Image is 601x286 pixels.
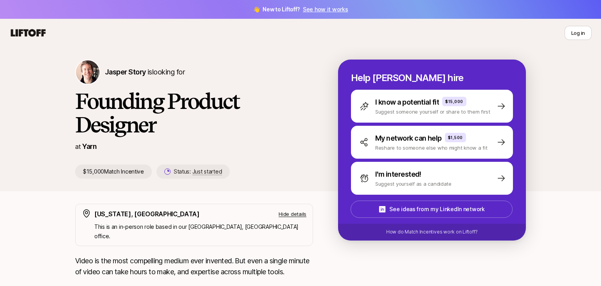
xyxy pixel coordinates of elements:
[565,26,592,40] button: Log in
[193,168,222,175] span: Just started
[351,201,513,218] button: See ideas from my LinkedIn network
[351,72,513,83] p: Help [PERSON_NAME] hire
[389,205,484,214] p: See ideas from my LinkedIn network
[105,67,185,78] p: is looking for
[94,209,200,219] p: [US_STATE], [GEOGRAPHIC_DATA]
[303,6,348,13] a: See how it works
[375,108,490,116] p: Suggest someone yourself or share to them first
[375,133,442,144] p: My network can help
[375,180,452,188] p: Suggest yourself as a candidate
[448,134,463,141] p: $1,500
[105,68,146,76] span: Jasper Story
[375,144,488,152] p: Reshare to someone else who might know a fit
[279,210,306,218] p: Hide details
[75,255,313,277] p: Video is the most compelling medium ever invented. But even a single minute of video can take hou...
[75,141,81,152] p: at
[82,142,97,150] a: Yarn
[75,89,313,136] h1: Founding Product Designer
[76,60,99,84] img: Jasper Story
[94,222,306,241] p: This is an in-person role based in our [GEOGRAPHIC_DATA], [GEOGRAPHIC_DATA] office.
[375,97,439,108] p: I know a potential fit
[375,169,421,180] p: I'm interested!
[253,5,348,14] span: 👋 New to Liftoff?
[445,98,463,105] p: $15,000
[75,165,152,179] p: $15,000 Match Incentive
[174,167,222,176] p: Status:
[386,228,478,235] p: How do Match Incentives work on Liftoff?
